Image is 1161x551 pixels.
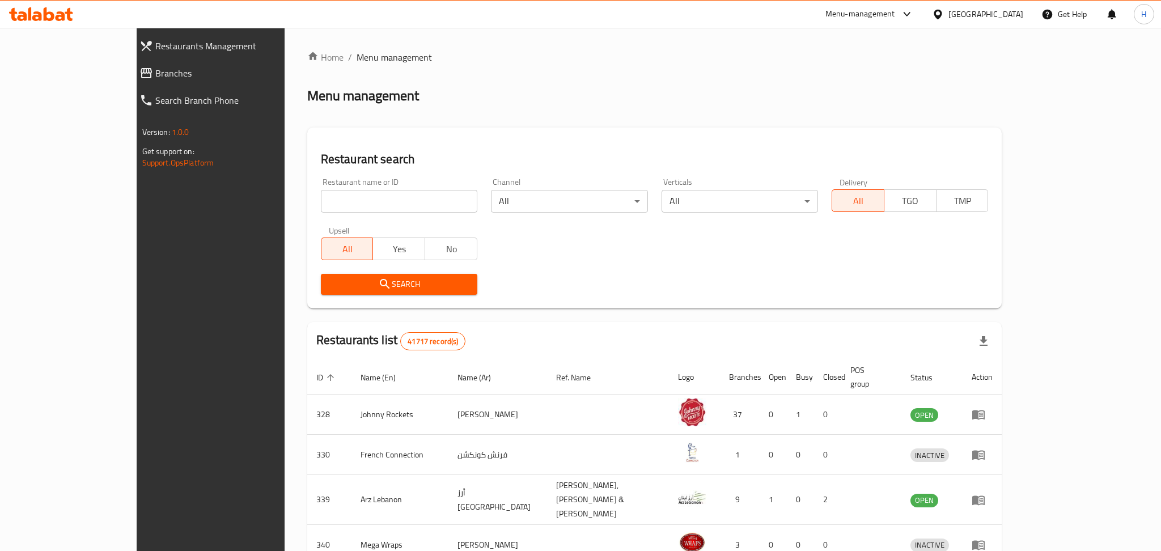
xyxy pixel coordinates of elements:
td: 9 [720,475,760,525]
td: French Connection [351,435,449,475]
td: أرز [GEOGRAPHIC_DATA] [448,475,547,525]
a: Restaurants Management [130,32,330,60]
button: Search [321,274,477,295]
img: Johnny Rockets [678,398,706,426]
img: Arz Lebanon [678,484,706,512]
span: INACTIVE [910,449,949,462]
label: Delivery [840,178,868,186]
span: TGO [889,193,932,209]
button: All [321,238,374,260]
span: Menu management [357,50,432,64]
button: Yes [372,238,425,260]
button: TMP [936,189,989,212]
div: Menu-management [825,7,895,21]
div: Menu [972,448,993,461]
div: Menu [972,493,993,507]
td: Johnny Rockets [351,395,449,435]
span: Name (Ar) [457,371,506,384]
div: All [662,190,818,213]
th: Branches [720,360,760,395]
a: Search Branch Phone [130,87,330,114]
td: 0 [760,435,787,475]
span: No [430,241,473,257]
td: 0 [787,435,814,475]
span: TMP [941,193,984,209]
button: All [832,189,884,212]
td: 0 [814,435,841,475]
td: 0 [760,395,787,435]
span: Ref. Name [556,371,605,384]
th: Action [963,360,1002,395]
td: [PERSON_NAME] [448,395,547,435]
td: 1 [720,435,760,475]
span: Yes [378,241,421,257]
td: 2 [814,475,841,525]
input: Search for restaurant name or ID.. [321,190,477,213]
span: Version: [142,125,170,139]
span: All [837,193,880,209]
button: TGO [884,189,937,212]
button: No [425,238,477,260]
span: Branches [155,66,321,80]
span: OPEN [910,409,938,422]
span: H [1141,8,1146,20]
div: OPEN [910,408,938,422]
nav: breadcrumb [307,50,1002,64]
div: [GEOGRAPHIC_DATA] [948,8,1023,20]
h2: Restaurants list [316,332,466,350]
span: Name (En) [361,371,410,384]
span: All [326,241,369,257]
a: Branches [130,60,330,87]
th: Logo [669,360,720,395]
label: Upsell [329,226,350,234]
td: 1 [787,395,814,435]
span: Search Branch Phone [155,94,321,107]
td: Arz Lebanon [351,475,449,525]
td: 0 [814,395,841,435]
td: فرنش كونكشن [448,435,547,475]
span: ID [316,371,338,384]
th: Busy [787,360,814,395]
span: Status [910,371,947,384]
a: Support.OpsPlatform [142,155,214,170]
span: Search [330,277,468,291]
span: Get support on: [142,144,194,159]
li: / [348,50,352,64]
th: Closed [814,360,841,395]
td: 37 [720,395,760,435]
span: POS group [850,363,888,391]
div: All [491,190,647,213]
span: 1.0.0 [172,125,189,139]
img: French Connection [678,438,706,467]
div: OPEN [910,494,938,507]
div: Total records count [400,332,465,350]
div: Export file [970,328,997,355]
td: 1 [760,475,787,525]
span: OPEN [910,494,938,507]
h2: Menu management [307,87,419,105]
td: [PERSON_NAME],[PERSON_NAME] & [PERSON_NAME] [547,475,669,525]
span: 41717 record(s) [401,336,465,347]
h2: Restaurant search [321,151,989,168]
th: Open [760,360,787,395]
span: Restaurants Management [155,39,321,53]
td: 0 [787,475,814,525]
div: Menu [972,408,993,421]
